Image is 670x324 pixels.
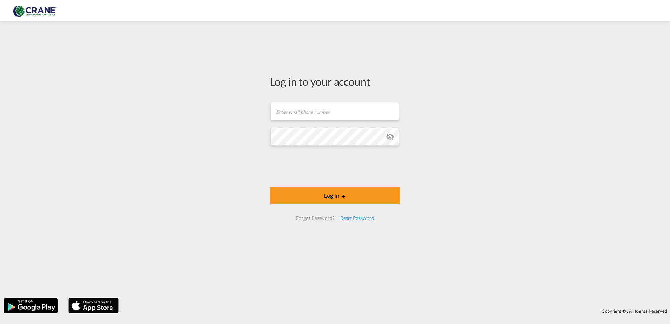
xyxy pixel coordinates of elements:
[293,212,337,224] div: Forgot Password?
[271,103,399,120] input: Enter email/phone number
[337,212,377,224] div: Reset Password
[282,153,388,180] iframe: reCAPTCHA
[3,297,59,314] img: google.png
[11,3,58,19] img: 374de710c13411efa3da03fd754f1635.jpg
[270,74,400,89] div: Log in to your account
[270,187,400,204] button: LOGIN
[386,133,394,141] md-icon: icon-eye-off
[68,297,119,314] img: apple.png
[122,305,670,317] div: Copyright © . All Rights Reserved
